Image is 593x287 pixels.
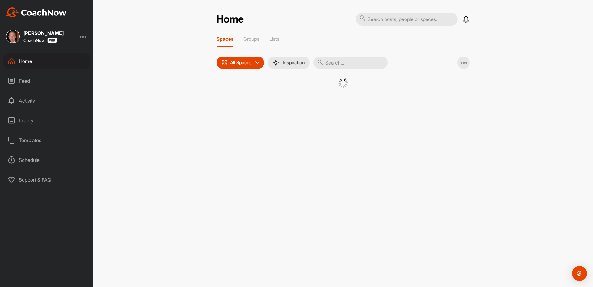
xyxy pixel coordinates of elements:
[313,57,388,69] input: Search...
[273,60,279,66] img: menuIcon
[243,36,259,42] p: Groups
[572,266,587,281] div: Open Intercom Messenger
[338,78,348,88] img: G6gVgL6ErOh57ABN0eRmCEwV0I4iEi4d8EwaPGI0tHgoAbU4EAHFLEQAh+QQFCgALACwIAA4AGAASAAAEbHDJSesaOCdk+8xg...
[3,113,90,128] div: Library
[47,38,57,43] img: CoachNow Pro
[269,36,280,42] p: Lists
[217,13,244,25] h2: Home
[6,7,67,17] img: CoachNow
[23,38,57,43] div: CoachNow
[6,30,20,43] img: square_631c60f9143d02546f955255a7b091c9.jpg
[3,73,90,89] div: Feed
[217,36,233,42] p: Spaces
[221,60,228,66] img: icon
[3,93,90,108] div: Activity
[283,60,305,65] p: Inspiration
[3,133,90,148] div: Templates
[3,152,90,168] div: Schedule
[230,60,252,65] p: All Spaces
[23,31,64,36] div: [PERSON_NAME]
[3,53,90,69] div: Home
[356,13,458,26] input: Search posts, people or spaces...
[3,172,90,188] div: Support & FAQ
